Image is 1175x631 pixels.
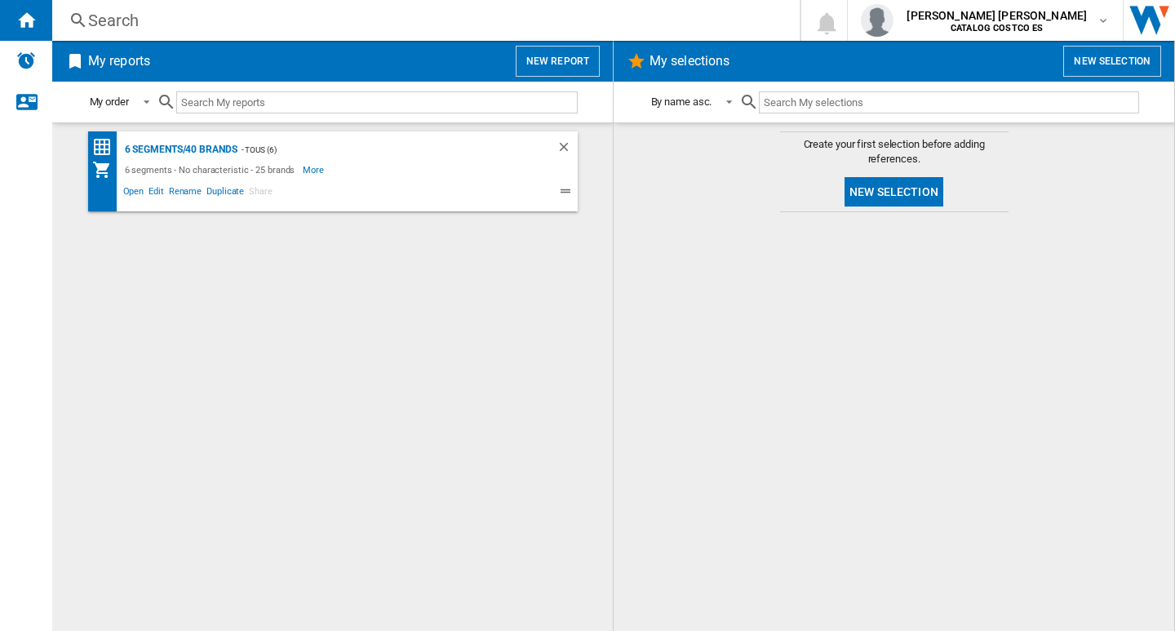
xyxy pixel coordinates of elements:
[176,91,578,113] input: Search My reports
[907,7,1087,24] span: [PERSON_NAME] [PERSON_NAME]
[121,184,147,203] span: Open
[16,51,36,70] img: alerts-logo.svg
[92,137,121,158] div: Price Matrix
[759,91,1138,113] input: Search My selections
[651,96,712,108] div: By name asc.
[303,160,326,180] span: More
[861,4,893,37] img: profile.jpg
[780,137,1009,167] span: Create your first selection before adding references.
[166,184,204,203] span: Rename
[845,177,943,207] button: New selection
[90,96,129,108] div: My order
[646,46,733,77] h2: My selections
[951,23,1043,33] b: CATALOG COSTCO ES
[204,184,246,203] span: Duplicate
[1063,46,1161,77] button: New selection
[516,46,600,77] button: New report
[246,184,275,203] span: Share
[88,9,757,32] div: Search
[121,140,237,160] div: 6 segments/40 brands
[556,140,578,160] div: Delete
[85,46,153,77] h2: My reports
[121,160,304,180] div: 6 segments - No characteristic - 25 brands
[237,140,524,160] div: - TOUS (6)
[146,184,166,203] span: Edit
[92,160,121,180] div: My Assortment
